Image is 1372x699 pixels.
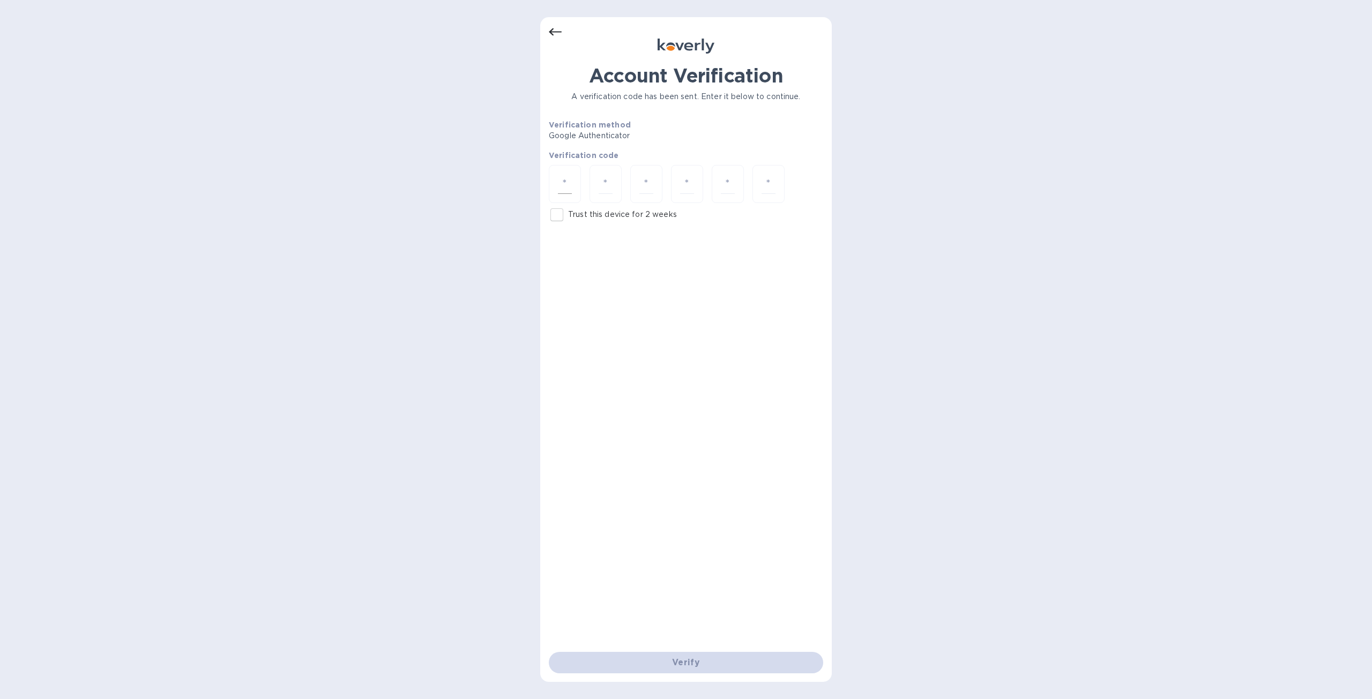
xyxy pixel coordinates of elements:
h1: Account Verification [549,64,823,87]
p: A verification code has been sent. Enter it below to continue. [549,91,823,102]
p: Google Authenticator [549,130,712,141]
p: Verification code [549,150,823,161]
b: Verification method [549,121,631,129]
p: Trust this device for 2 weeks [568,209,677,220]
